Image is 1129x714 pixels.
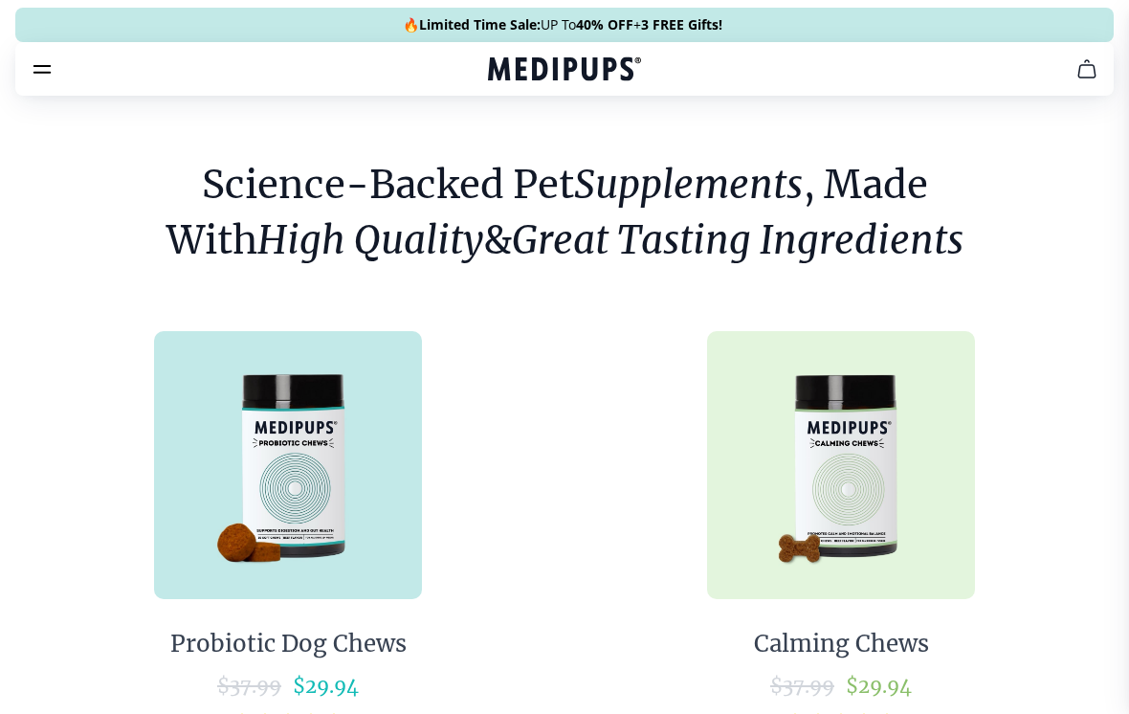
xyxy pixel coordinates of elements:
[846,674,912,698] span: $ 29.94
[403,15,722,34] span: 🔥 UP To +
[770,674,834,698] span: $ 37.99
[121,157,1008,268] h1: Science-Backed Pet , Made With &
[512,216,963,264] i: Great Tasting Ingredients
[257,216,483,264] i: High Quality
[707,331,975,599] img: Calming Chews - Medipups
[574,161,803,209] i: Supplements
[170,630,407,658] div: Probiotic Dog Chews
[154,331,422,599] img: Probiotic Dog Chews - Medipups
[754,630,929,658] div: Calming Chews
[488,55,641,87] a: Medipups
[293,674,359,698] span: $ 29.94
[217,674,281,698] span: $ 37.99
[1064,46,1110,92] button: cart
[31,57,54,80] button: burger-menu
